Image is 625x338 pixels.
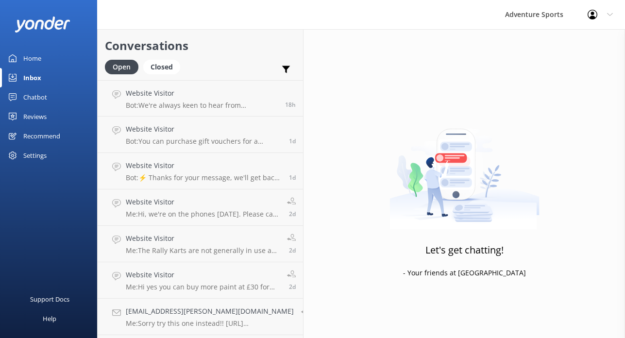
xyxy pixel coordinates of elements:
div: Support Docs [30,289,69,309]
p: Me: Hi yes you can buy more paint at £30 for 1000 paint balls, our packages are fully inclusive, ... [126,283,280,291]
a: Website VisitorBot:⚡ Thanks for your message, we'll get back to you as soon as we can. You're als... [98,153,303,189]
span: Sep 15 2025 10:35am (UTC +01:00) Europe/London [289,246,296,254]
h2: Conversations [105,36,296,55]
a: Open [105,61,143,72]
p: - Your friends at [GEOGRAPHIC_DATA] [403,268,526,278]
h4: Website Visitor [126,270,280,280]
img: yonder-white-logo.png [15,17,70,33]
p: Bot: ⚡ Thanks for your message, we'll get back to you as soon as we can. You're also welcome to k... [126,173,282,182]
div: Recommend [23,126,60,146]
div: Settings [23,146,47,165]
h4: Website Visitor [126,233,280,244]
img: artwork of a man stealing a conversation from at giant smartphone [389,108,540,230]
span: Sep 15 2025 11:19am (UTC +01:00) Europe/London [289,210,296,218]
div: Chatbot [23,87,47,107]
a: Website VisitorMe:Hi, we're on the phones [DATE]. Please call [PHONE_NUMBER] option 2.2d [98,189,303,226]
p: Bot: We're always keen to hear from enthusiastic people who’d like to join the Adventure Sports t... [126,101,278,110]
a: Website VisitorMe:The Rally Karts are not generally in use as winter approaches as they need a dr... [98,226,303,262]
p: Me: The Rally Karts are not generally in use as winter approaches as they need a dry track to ope... [126,246,280,255]
a: Website VisitorMe:Hi yes you can buy more paint at £30 for 1000 paint balls, our packages are ful... [98,262,303,299]
div: Help [43,309,56,328]
span: Sep 15 2025 09:06am (UTC +01:00) Europe/London [289,283,296,291]
h4: Website Visitor [126,88,278,99]
div: Closed [143,60,180,74]
span: Sep 16 2025 09:54pm (UTC +01:00) Europe/London [285,101,296,109]
span: Sep 15 2025 11:03pm (UTC +01:00) Europe/London [289,137,296,145]
div: Home [23,49,41,68]
h4: Website Visitor [126,160,282,171]
p: Me: Hi, we're on the phones [DATE]. Please call [PHONE_NUMBER] option 2. [126,210,280,219]
a: Closed [143,61,185,72]
p: Bot: You can purchase gift vouchers for a specific activity at the following link: [URL][DOMAIN_N... [126,137,282,146]
h3: Let's get chatting! [425,242,504,258]
div: Inbox [23,68,41,87]
a: Website VisitorBot:We're always keen to hear from enthusiastic people who’d like to join the Adve... [98,80,303,117]
h4: Website Visitor [126,197,280,207]
div: Open [105,60,138,74]
a: [EMAIL_ADDRESS][PERSON_NAME][DOMAIN_NAME]Me:Sorry try this one instead!! [URL][DOMAIN_NAME] [98,299,303,335]
a: Website VisitorBot:You can purchase gift vouchers for a specific activity at the following link: ... [98,117,303,153]
p: Me: Sorry try this one instead!! [URL][DOMAIN_NAME] [126,319,294,328]
span: Sep 15 2025 09:55pm (UTC +01:00) Europe/London [289,173,296,182]
h4: Website Visitor [126,124,282,135]
h4: [EMAIL_ADDRESS][PERSON_NAME][DOMAIN_NAME] [126,306,294,317]
div: Reviews [23,107,47,126]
